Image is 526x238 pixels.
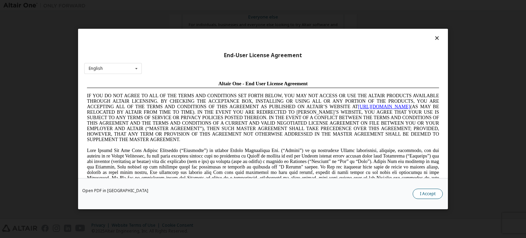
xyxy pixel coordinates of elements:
span: Altair One - End User License Agreement [134,3,224,8]
a: Open PDF in [GEOGRAPHIC_DATA] [82,189,148,193]
span: IF YOU DO NOT AGREE TO ALL OF THE TERMS AND CONDITIONS SET FORTH BELOW, YOU MAY NOT ACCESS OR USE... [3,15,355,64]
a: [URL][DOMAIN_NAME] [274,26,326,31]
button: I Accept [413,189,443,199]
div: English [89,66,103,71]
span: Lore Ipsumd Sit Ame Cons Adipisc Elitseddo (“Eiusmodte”) in utlabor Etdolo Magnaaliqua Eni. (“Adm... [3,70,355,119]
div: End-User License Agreement [84,52,442,59]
